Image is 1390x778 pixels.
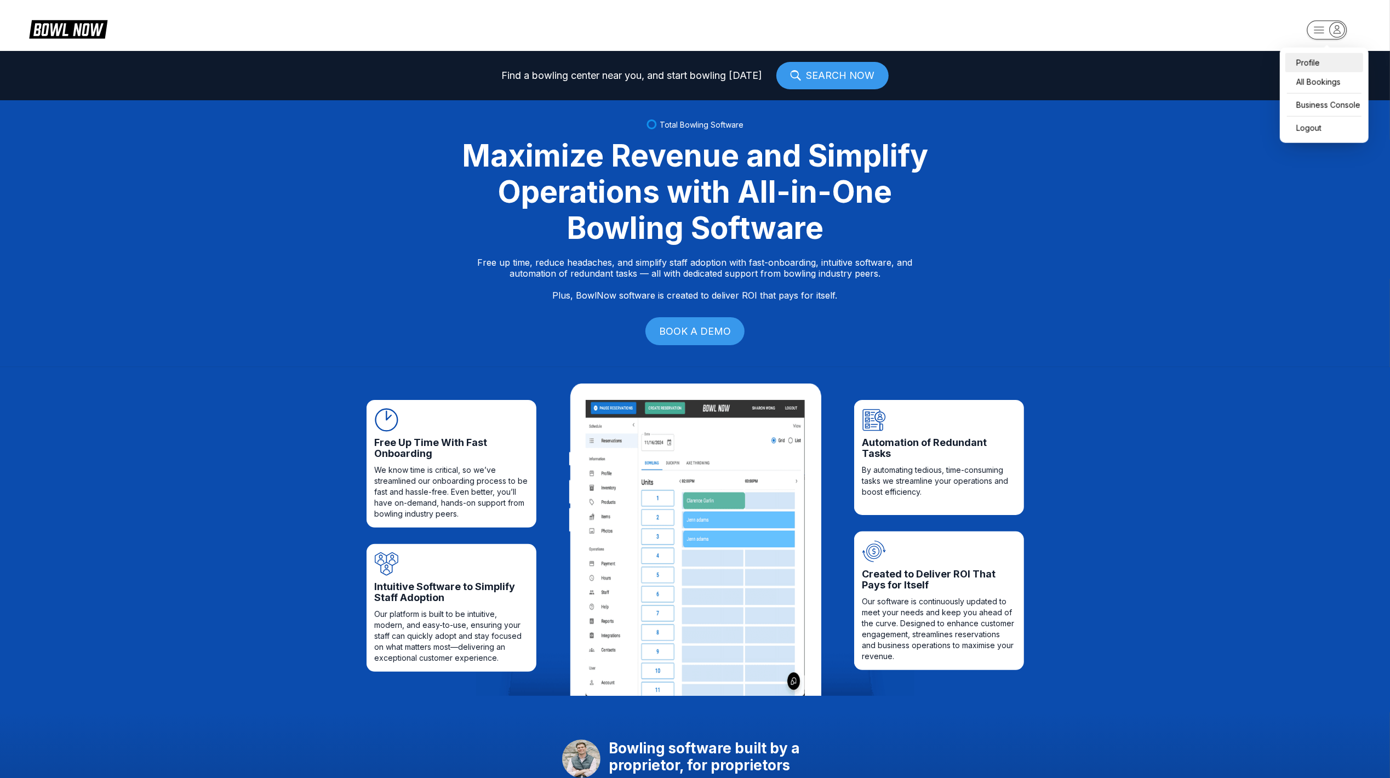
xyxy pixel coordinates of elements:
[645,317,745,345] a: BOOK A DEMO
[862,569,1016,591] span: Created to Deliver ROI That Pays for Itself
[502,70,763,81] span: Find a bowling center near you, and start bowling [DATE]
[375,609,528,663] span: Our platform is built to be intuitive, modern, and easy-to-use, ensuring your staff can quickly a...
[1285,95,1363,115] a: Business Console
[562,740,600,778] img: daniel-mowery
[776,62,889,89] a: SEARCH NOW
[569,384,821,696] img: iPad frame
[1285,72,1363,91] a: All Bookings
[1285,118,1324,138] button: Logout
[478,257,913,301] p: Free up time, reduce headaches, and simplify staff adoption with fast-onboarding, intuitive softw...
[449,138,942,246] div: Maximize Revenue and Simplify Operations with All-in-One Bowling Software
[375,581,528,603] span: Intuitive Software to Simplify Staff Adoption
[609,740,828,778] span: Bowling software built by a proprietor, for proprietors
[375,465,528,519] span: We know time is critical, so we’ve streamlined our onboarding process to be fast and hassle-free....
[862,465,1016,497] span: By automating tedious, time-consuming tasks we streamline your operations and boost efficiency.
[862,437,1016,459] span: Automation of Redundant Tasks
[862,596,1016,662] span: Our software is continuously updated to meet your needs and keep you ahead of the curve. Designed...
[586,400,805,696] img: Content image
[375,437,528,459] span: Free Up Time With Fast Onboarding
[1285,53,1363,72] a: Profile
[660,120,743,129] span: Total Bowling Software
